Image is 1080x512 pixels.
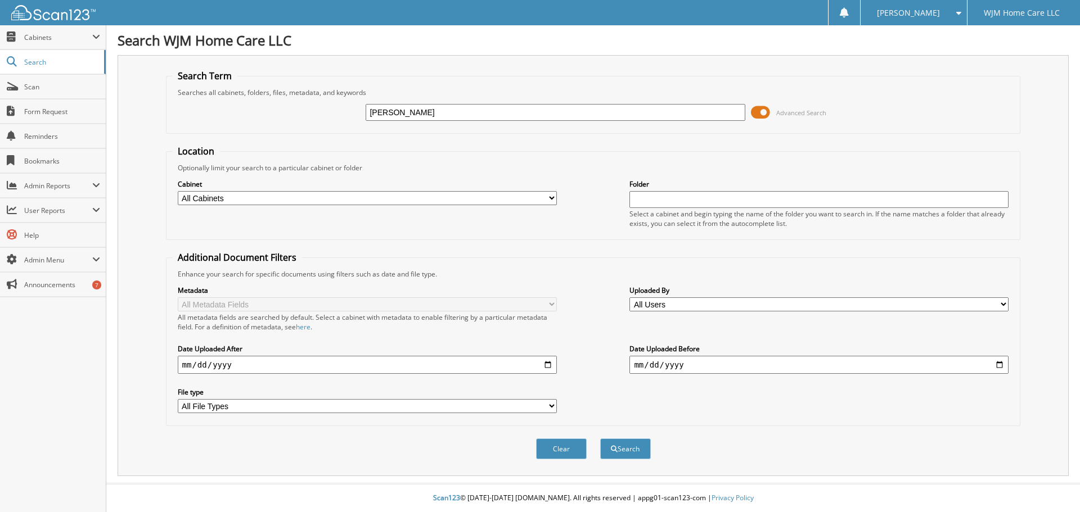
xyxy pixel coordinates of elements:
[24,206,92,215] span: User Reports
[11,5,96,20] img: scan123-logo-white.svg
[172,145,220,157] legend: Location
[629,286,1009,295] label: Uploaded By
[24,132,100,141] span: Reminders
[24,156,100,166] span: Bookmarks
[178,312,557,332] div: All metadata fields are searched by default. Select a cabinet with metadata to enable filtering b...
[24,107,100,116] span: Form Request
[776,108,826,117] span: Advanced Search
[433,493,460,502] span: Scan123
[24,33,92,42] span: Cabinets
[172,163,1015,173] div: Optionally limit your search to a particular cabinet or folder
[600,438,651,459] button: Search
[24,82,100,92] span: Scan
[106,484,1080,512] div: © [DATE]-[DATE] [DOMAIN_NAME]. All rights reserved | appg01-scan123-com |
[24,280,100,289] span: Announcements
[178,387,557,397] label: File type
[296,322,310,332] a: here
[118,31,1069,49] h1: Search WJM Home Care LLC
[172,88,1015,97] div: Searches all cabinets, folders, files, metadata, and keywords
[24,57,98,67] span: Search
[178,286,557,295] label: Metadata
[178,344,557,354] label: Date Uploaded After
[629,179,1009,189] label: Folder
[536,438,587,459] button: Clear
[172,269,1015,279] div: Enhance your search for specific documents using filters such as date and file type.
[877,10,940,16] span: [PERSON_NAME]
[629,356,1009,374] input: end
[629,209,1009,228] div: Select a cabinet and begin typing the name of the folder you want to search in. If the name match...
[1024,458,1080,512] iframe: Chat Widget
[24,255,92,265] span: Admin Menu
[172,70,237,82] legend: Search Term
[712,493,754,502] a: Privacy Policy
[629,344,1009,354] label: Date Uploaded Before
[24,230,100,240] span: Help
[178,179,557,189] label: Cabinet
[178,356,557,374] input: start
[984,10,1060,16] span: WJM Home Care LLC
[92,280,101,289] div: 7
[172,251,302,264] legend: Additional Document Filters
[24,181,92,191] span: Admin Reports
